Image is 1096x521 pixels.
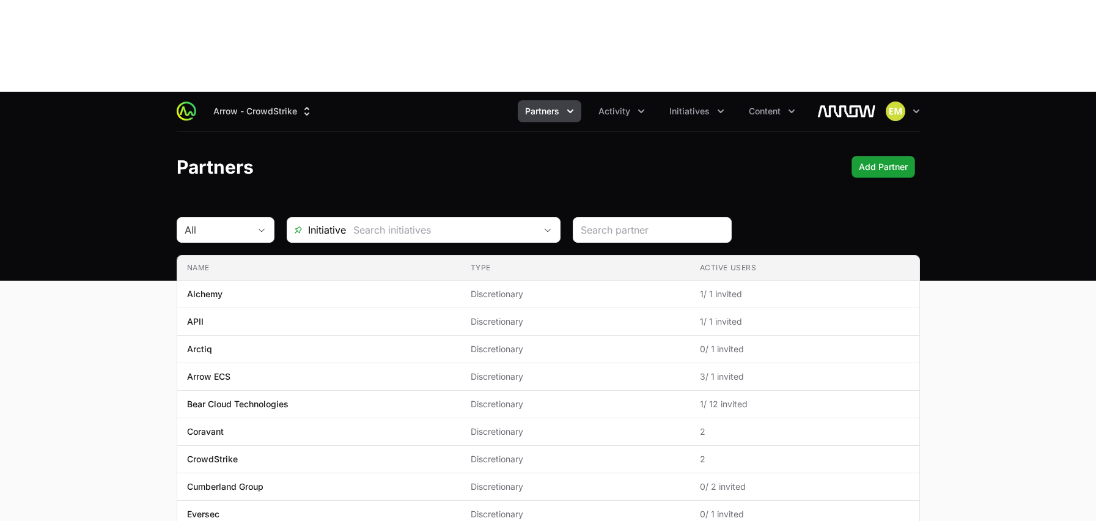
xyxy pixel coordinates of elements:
[187,316,204,328] p: APII
[700,508,910,520] span: 0 / 1 invited
[700,288,910,300] span: 1 / 1 invited
[471,508,680,520] span: Discretionary
[741,100,803,122] button: Content
[525,105,559,117] span: Partners
[187,288,223,300] p: Alchemy
[700,316,910,328] span: 1 / 1 invited
[518,100,581,122] div: Partners menu
[741,100,803,122] div: Content menu
[851,156,915,178] div: Primary actions
[518,100,581,122] button: Partners
[187,508,219,520] p: Eversec
[700,398,910,410] span: 1 / 12 invited
[471,426,680,438] span: Discretionary
[690,256,919,281] th: Active Users
[471,288,680,300] span: Discretionary
[700,453,910,465] span: 2
[859,160,908,174] span: Add Partner
[749,105,781,117] span: Content
[700,426,910,438] span: 2
[700,481,910,493] span: 0 / 2 invited
[591,100,652,122] button: Activity
[817,99,876,124] img: Arrow
[535,218,560,242] div: Open
[700,343,910,355] span: 0 / 1 invited
[662,100,732,122] div: Initiatives menu
[591,100,652,122] div: Activity menu
[662,100,732,122] button: Initiatives
[206,100,320,122] div: Supplier switch menu
[177,156,254,178] h1: Partners
[471,481,680,493] span: Discretionary
[187,453,238,465] p: CrowdStrike
[851,156,915,178] button: Add Partner
[700,371,910,383] span: 3 / 1 invited
[471,398,680,410] span: Discretionary
[187,371,230,383] p: Arrow ECS
[581,223,724,237] input: Search partner
[187,481,263,493] p: Cumberland Group
[471,316,680,328] span: Discretionary
[669,105,710,117] span: Initiatives
[185,223,249,237] div: All
[471,371,680,383] span: Discretionary
[471,343,680,355] span: Discretionary
[177,102,196,121] img: ActivitySource
[346,218,535,242] input: Search initiatives
[886,102,905,121] img: Eric Mingus
[196,100,803,122] div: Main navigation
[471,453,680,465] span: Discretionary
[187,398,289,410] p: Bear Cloud Technologies
[287,223,346,237] span: Initiative
[187,426,224,438] p: Coravant
[461,256,690,281] th: Type
[206,100,320,122] button: Arrow - CrowdStrike
[187,343,212,355] p: Arctiq
[177,218,274,242] button: All
[177,256,461,281] th: Name
[598,105,630,117] span: Activity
